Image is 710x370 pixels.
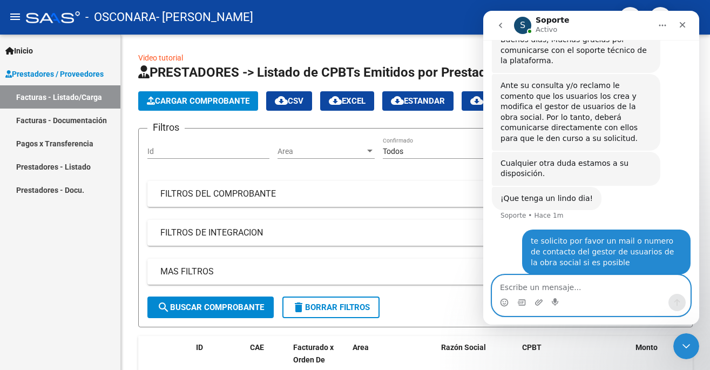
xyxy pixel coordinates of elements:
mat-panel-title: FILTROS DE INTEGRACION [160,227,658,239]
span: Area [278,147,365,156]
iframe: Intercom live chat [483,11,699,325]
mat-expansion-panel-header: MAS FILTROS [147,259,684,285]
mat-icon: cloud_download [470,94,483,107]
button: CSV [266,91,312,111]
mat-icon: menu [9,10,22,23]
span: Monto [635,343,658,352]
span: Area [353,343,369,352]
span: Cargar Comprobante [147,96,249,106]
mat-expansion-panel-header: FILTROS DE INTEGRACION [147,220,684,246]
span: Prestadores / Proveedores [5,68,104,80]
span: Gecros [470,96,514,106]
mat-icon: delete [292,301,305,314]
span: CSV [275,96,303,106]
span: ID [196,343,203,352]
button: Buscar Comprobante [147,297,274,318]
mat-expansion-panel-header: FILTROS DEL COMPROBANTE [147,181,684,207]
button: Gecros [462,91,523,111]
mat-panel-title: MAS FILTROS [160,266,658,278]
mat-icon: cloud_download [329,94,342,107]
a: Video tutorial [138,53,183,62]
span: - OSCONARA [85,5,156,29]
h3: Filtros [147,120,185,135]
span: Buscar Comprobante [157,302,264,312]
mat-icon: cloud_download [275,94,288,107]
button: Borrar Filtros [282,297,380,318]
span: Facturado x Orden De [293,343,334,364]
mat-icon: search [157,301,170,314]
span: - [PERSON_NAME] [156,5,253,29]
span: Inicio [5,45,33,57]
button: EXCEL [320,91,374,111]
button: Estandar [382,91,454,111]
span: Todos [383,147,403,156]
iframe: Intercom live chat [673,333,699,359]
span: PRESTADORES -> Listado de CPBTs Emitidos por Prestadores / Proveedores [138,65,598,80]
span: EXCEL [329,96,366,106]
mat-panel-title: FILTROS DEL COMPROBANTE [160,188,658,200]
span: Borrar Filtros [292,302,370,312]
span: Razón Social [441,343,486,352]
span: CPBT [522,343,542,352]
span: Estandar [391,96,445,106]
mat-icon: cloud_download [391,94,404,107]
span: CAE [250,343,264,352]
button: Cargar Comprobante [138,91,258,111]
